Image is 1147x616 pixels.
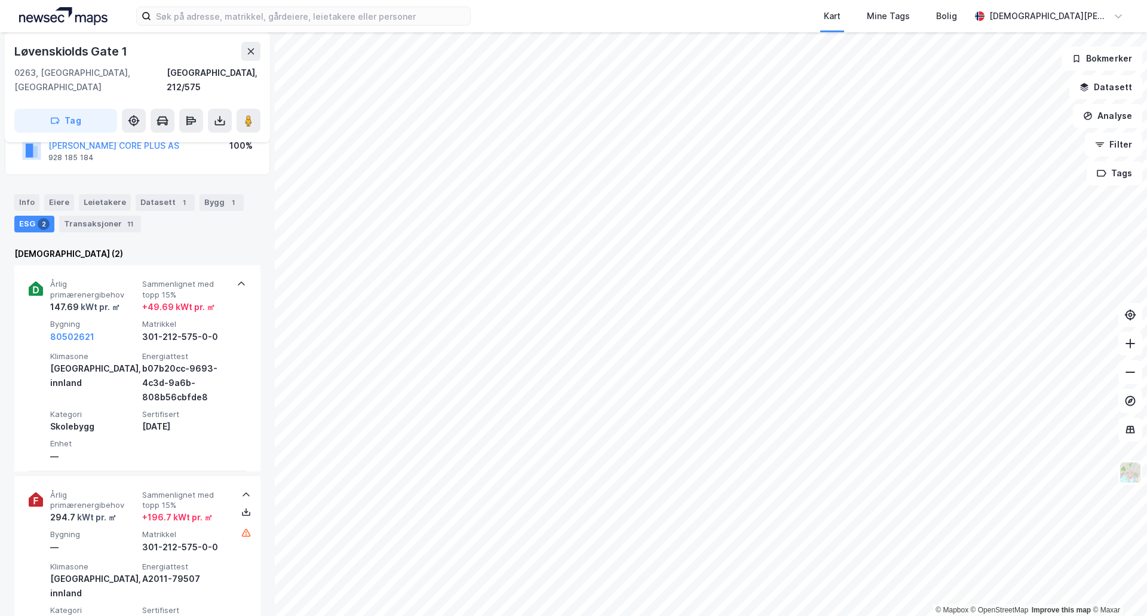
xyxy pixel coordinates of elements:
div: — [50,540,137,554]
div: Bolig [936,9,957,23]
span: Bygning [50,319,137,329]
div: Mine Tags [867,9,910,23]
button: Tag [14,109,117,133]
button: 80502621 [50,330,94,344]
button: Analyse [1073,104,1142,128]
span: Matrikkel [142,529,229,540]
div: ESG [14,216,54,232]
div: A2011-79507 [142,572,229,586]
button: Datasett [1069,75,1142,99]
img: logo.a4113a55bc3d86da70a041830d287a7e.svg [19,7,108,25]
div: b07b20cc-9693-4c3d-9a6b-808b56cbfde8 [142,361,229,404]
div: [GEOGRAPHIC_DATA], innland [50,572,137,600]
span: Bygning [50,529,137,540]
div: Løvenskiolds Gate 1 [14,42,130,61]
div: 2 [38,218,50,230]
div: Skolebygg [50,419,137,434]
iframe: Chat Widget [1087,559,1147,616]
div: 147.69 [50,300,120,314]
span: Kategori [50,605,137,615]
div: + 196.7 kWt pr. ㎡ [142,510,213,525]
span: Klimasone [50,562,137,572]
div: — [50,449,137,464]
div: 301-212-575-0-0 [142,330,229,344]
div: Bygg [200,194,244,211]
div: kWt pr. ㎡ [75,510,116,525]
div: Info [14,194,39,211]
div: Leietakere [79,194,131,211]
span: Matrikkel [142,319,229,329]
div: 0263, [GEOGRAPHIC_DATA], [GEOGRAPHIC_DATA] [14,66,167,94]
div: 11 [124,218,136,230]
span: Sammenlignet med topp 15% [142,279,229,300]
button: Tags [1087,161,1142,185]
div: 928 185 184 [48,153,94,163]
div: [DEMOGRAPHIC_DATA] (2) [14,247,260,261]
div: Transaksjoner [59,216,141,232]
span: Årlig primærenergibehov [50,490,137,511]
div: [DEMOGRAPHIC_DATA][PERSON_NAME] [989,9,1109,23]
div: 1 [178,197,190,209]
span: Enhet [50,439,137,449]
a: Improve this map [1032,606,1091,614]
span: Sammenlignet med topp 15% [142,490,229,511]
div: kWt pr. ㎡ [79,300,120,314]
span: Klimasone [50,351,137,361]
span: Energiattest [142,351,229,361]
button: Filter [1085,133,1142,157]
div: [GEOGRAPHIC_DATA], 212/575 [167,66,260,94]
span: Årlig primærenergibehov [50,279,137,300]
div: 100% [229,139,253,153]
input: Søk på adresse, matrikkel, gårdeiere, leietakere eller personer [151,7,470,25]
div: Eiere [44,194,74,211]
div: 294.7 [50,510,116,525]
img: Z [1119,461,1142,484]
button: Bokmerker [1062,47,1142,71]
span: Energiattest [142,562,229,572]
div: Datasett [136,194,195,211]
div: 1 [227,197,239,209]
div: [GEOGRAPHIC_DATA], innland [50,361,137,390]
div: Kart [824,9,841,23]
div: + 49.69 kWt pr. ㎡ [142,300,215,314]
a: OpenStreetMap [971,606,1029,614]
span: Kategori [50,409,137,419]
span: Sertifisert [142,409,229,419]
a: Mapbox [936,606,968,614]
div: [DATE] [142,419,229,434]
span: Sertifisert [142,605,229,615]
div: Kontrollprogram for chat [1087,559,1147,616]
div: 301-212-575-0-0 [142,540,229,554]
